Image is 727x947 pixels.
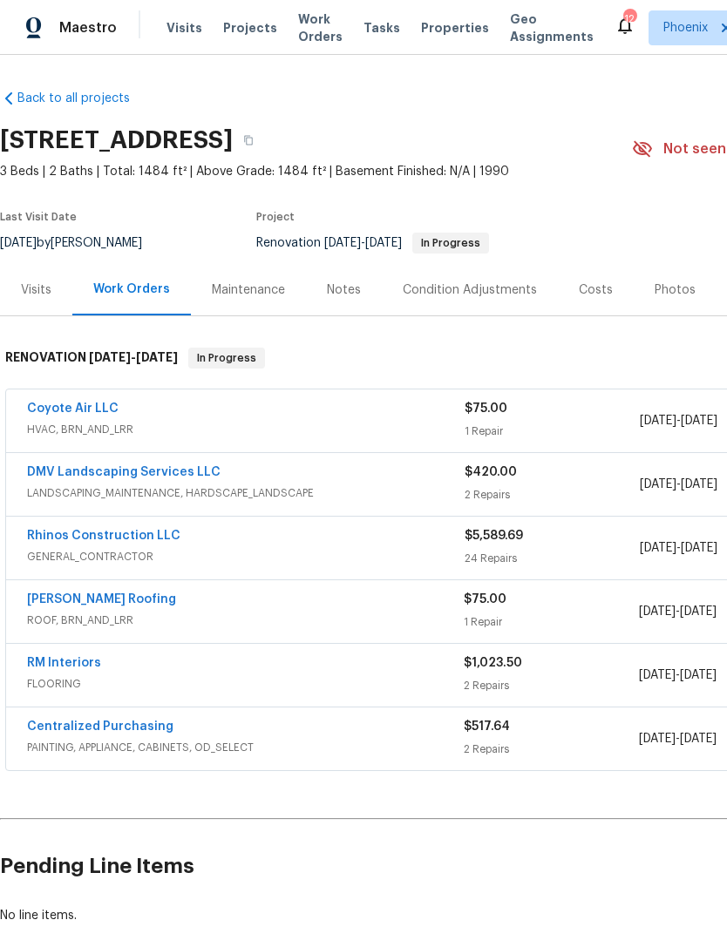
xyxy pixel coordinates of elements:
span: Work Orders [298,10,343,45]
span: PAINTING, APPLIANCE, CABINETS, OD_SELECT [27,739,464,756]
span: [DATE] [640,415,676,427]
span: In Progress [414,238,487,248]
span: FLOORING [27,675,464,693]
div: 1 Repair [465,423,640,440]
a: Rhinos Construction LLC [27,530,180,542]
a: Coyote Air LLC [27,402,119,415]
span: [DATE] [640,478,676,490]
div: 2 Repairs [464,741,638,758]
div: Work Orders [93,281,170,298]
span: [DATE] [89,351,131,363]
span: - [324,237,402,249]
a: [PERSON_NAME] Roofing [27,593,176,605]
span: Tasks [363,22,400,34]
span: $75.00 [465,402,507,415]
span: $75.00 [464,593,506,605]
span: [DATE] [680,605,717,618]
span: - [639,603,717,620]
span: [DATE] [365,237,402,249]
span: In Progress [190,349,263,367]
span: Phoenix [663,19,708,37]
span: - [640,539,717,557]
span: [DATE] [324,237,361,249]
div: 12 [623,10,635,28]
span: $517.64 [464,720,510,733]
span: - [639,730,717,747]
span: [DATE] [680,733,717,745]
span: [DATE] [639,605,676,618]
span: Properties [421,19,489,37]
span: [DATE] [136,351,178,363]
div: 1 Repair [464,613,638,631]
span: Renovation [256,237,489,249]
span: $420.00 [465,466,517,478]
span: ROOF, BRN_AND_LRR [27,612,464,629]
span: [DATE] [639,733,676,745]
span: Geo Assignments [510,10,594,45]
div: Visits [21,281,51,299]
span: Projects [223,19,277,37]
span: [DATE] [681,415,717,427]
span: - [640,476,717,493]
a: RM Interiors [27,657,101,669]
span: - [89,351,178,363]
div: Costs [579,281,613,299]
span: [DATE] [639,669,676,681]
div: Notes [327,281,361,299]
span: Maestro [59,19,117,37]
a: Centralized Purchasing [27,720,173,733]
span: GENERAL_CONTRACTOR [27,548,465,565]
span: Project [256,212,295,222]
span: LANDSCAPING_MAINTENANCE, HARDSCAPE_LANDSCAPE [27,484,465,502]
div: 2 Repairs [465,486,640,504]
span: Visits [166,19,202,37]
button: Copy Address [233,125,264,156]
div: Photos [655,281,696,299]
span: $5,589.69 [465,530,523,542]
h6: RENOVATION [5,348,178,369]
span: - [640,412,717,430]
div: 24 Repairs [465,550,640,567]
span: [DATE] [640,542,676,554]
span: HVAC, BRN_AND_LRR [27,421,465,438]
span: [DATE] [680,669,717,681]
span: $1,023.50 [464,657,522,669]
div: Maintenance [212,281,285,299]
div: 2 Repairs [464,677,638,694]
a: DMV Landscaping Services LLC [27,466,221,478]
span: - [639,666,717,684]
span: [DATE] [681,542,717,554]
span: [DATE] [681,478,717,490]
div: Condition Adjustments [403,281,537,299]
